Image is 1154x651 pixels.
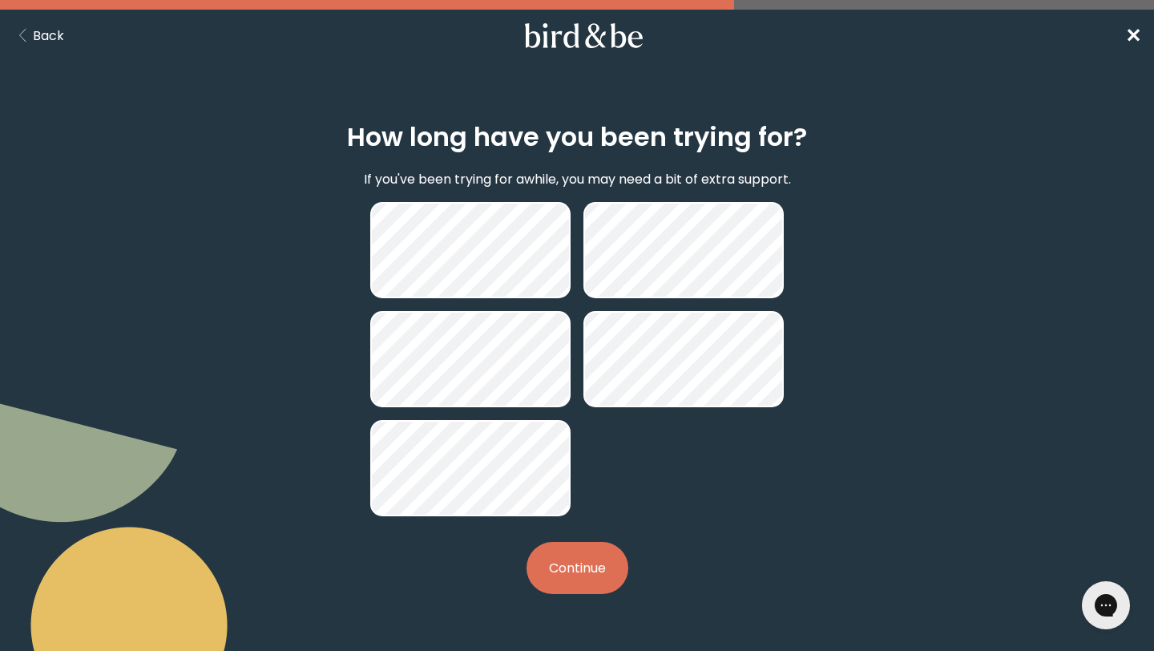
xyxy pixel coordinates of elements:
[1125,22,1141,49] span: ✕
[13,26,64,46] button: Back Button
[1125,22,1141,50] a: ✕
[527,542,628,594] button: Continue
[347,118,807,156] h2: How long have you been trying for?
[364,169,791,189] p: If you've been trying for awhile, you may need a bit of extra support.
[1074,576,1138,635] iframe: Gorgias live chat messenger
